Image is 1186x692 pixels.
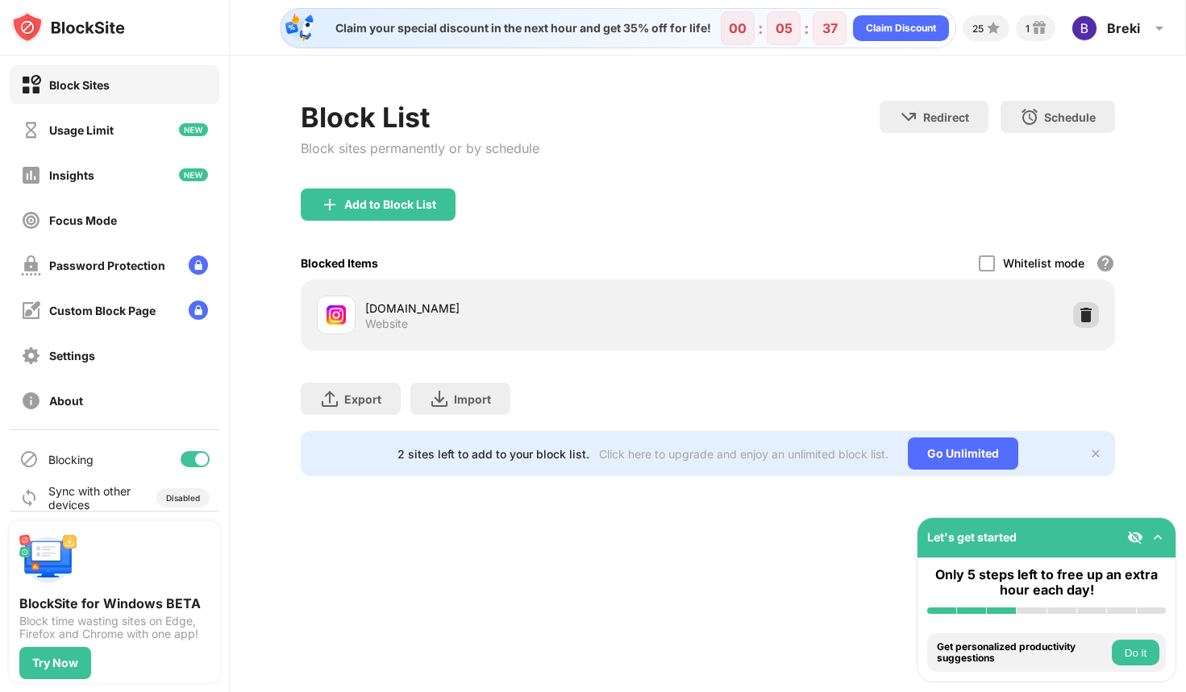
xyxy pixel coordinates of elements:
div: 37 [822,20,838,36]
div: : [755,15,767,41]
img: push-desktop.svg [19,531,77,589]
div: Add to Block List [344,198,436,211]
div: 25 [972,23,984,35]
div: Blocking [48,453,94,466]
img: new-icon.svg [179,168,208,181]
img: points-small.svg [984,19,1003,38]
div: Password Protection [49,259,165,272]
img: reward-small.svg [1030,19,1049,38]
div: Settings [49,349,95,363]
img: customize-block-page-off.svg [21,300,41,321]
div: Claim your special discount in the next hour and get 35% off for life! [326,21,711,35]
img: settings-off.svg [21,346,41,366]
div: Whitelist mode [1003,256,1084,270]
div: Blocked Items [301,256,378,270]
div: : [801,15,813,41]
img: lock-menu.svg [189,300,208,320]
img: favicons [327,305,346,325]
img: blocking-icon.svg [19,450,39,469]
img: about-off.svg [21,391,41,411]
div: BlockSite for Windows BETA [19,595,210,611]
img: password-protection-off.svg [21,255,41,276]
img: specialOfferDiscount.svg [284,12,316,44]
div: Usage Limit [49,123,114,137]
div: Try Now [32,657,78,669]
div: Sync with other devices [48,484,131,512]
img: lock-menu.svg [189,255,208,275]
div: Website [365,317,408,331]
img: block-on.svg [21,75,41,95]
div: Redirect [923,110,969,124]
img: x-button.svg [1089,447,1102,460]
div: Schedule [1044,110,1096,124]
div: Breki [1107,20,1140,36]
img: omni-setup-toggle.svg [1150,529,1166,545]
div: 2 sites left to add to your block list. [397,447,589,461]
div: Import [454,392,491,406]
div: Block time wasting sites on Edge, Firefox and Chrome with one app! [19,615,210,640]
div: Get personalized productivity suggestions [937,641,1108,665]
img: ACg8ocLfdMJH20qpFNZPJR5o0DNbhCoL7StzeOPEyo612vJNZSr07Q=s96-c [1072,15,1097,41]
div: Block Sites [49,78,110,92]
div: Custom Block Page [49,304,156,317]
div: [DOMAIN_NAME] [365,300,708,317]
img: time-usage-off.svg [21,120,41,140]
div: 00 [729,20,747,36]
div: Only 5 steps left to free up an extra hour each day! [927,567,1166,598]
img: insights-off.svg [21,165,41,185]
div: Disabled [166,493,200,503]
img: focus-off.svg [21,210,41,230]
div: About [49,394,83,408]
img: sync-icon.svg [19,488,39,508]
div: Export [344,392,381,406]
div: Go Unlimited [908,437,1018,470]
div: Insights [49,168,94,182]
div: Block List [301,101,539,134]
div: Claim Discount [866,20,936,36]
img: eye-not-visible.svg [1127,529,1143,545]
img: new-icon.svg [179,123,208,136]
div: Click here to upgrade and enjoy an unlimited block list. [599,447,888,461]
div: Block sites permanently or by schedule [301,140,539,156]
div: Focus Mode [49,213,117,227]
button: Do it [1112,640,1159,665]
img: logo-blocksite.svg [11,11,125,44]
div: Let's get started [927,530,1017,544]
div: 05 [776,20,793,36]
div: 1 [1026,23,1030,35]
